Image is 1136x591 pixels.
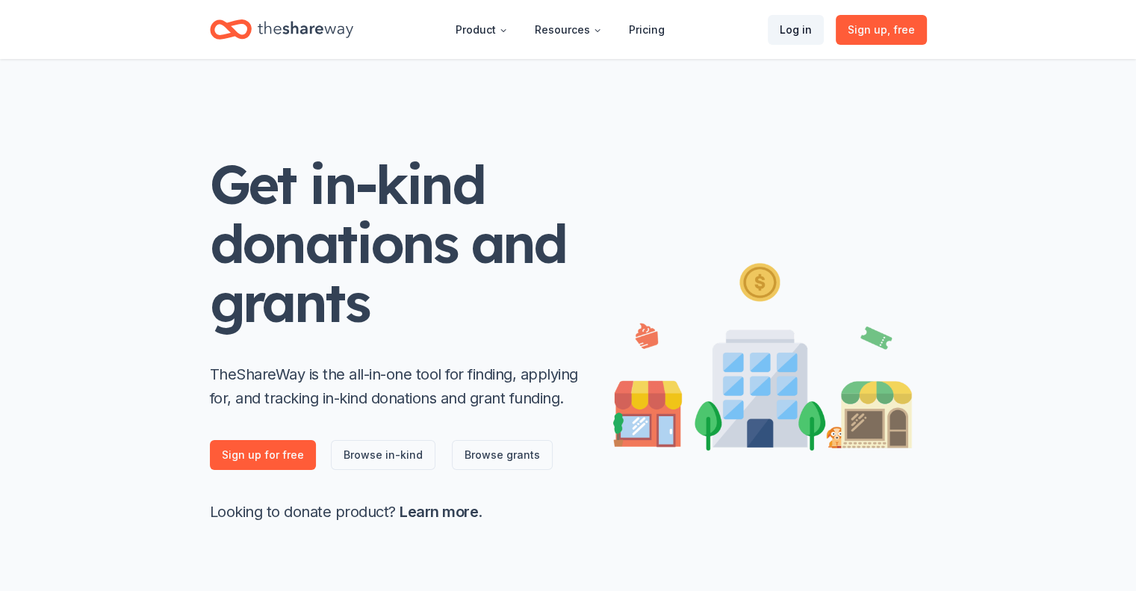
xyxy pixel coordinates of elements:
[210,155,583,332] h1: Get in-kind donations and grants
[210,12,353,47] a: Home
[613,257,912,451] img: Illustration for landing page
[400,503,478,521] a: Learn more
[887,23,915,36] span: , free
[836,15,927,45] a: Sign up, free
[848,21,915,39] span: Sign up
[452,440,553,470] a: Browse grants
[331,440,435,470] a: Browse in-kind
[444,12,677,47] nav: Main
[210,440,316,470] a: Sign up for free
[210,500,583,524] p: Looking to donate product? .
[768,15,824,45] a: Log in
[617,15,677,45] a: Pricing
[444,15,520,45] button: Product
[523,15,614,45] button: Resources
[210,362,583,410] p: TheShareWay is the all-in-one tool for finding, applying for, and tracking in-kind donations and ...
